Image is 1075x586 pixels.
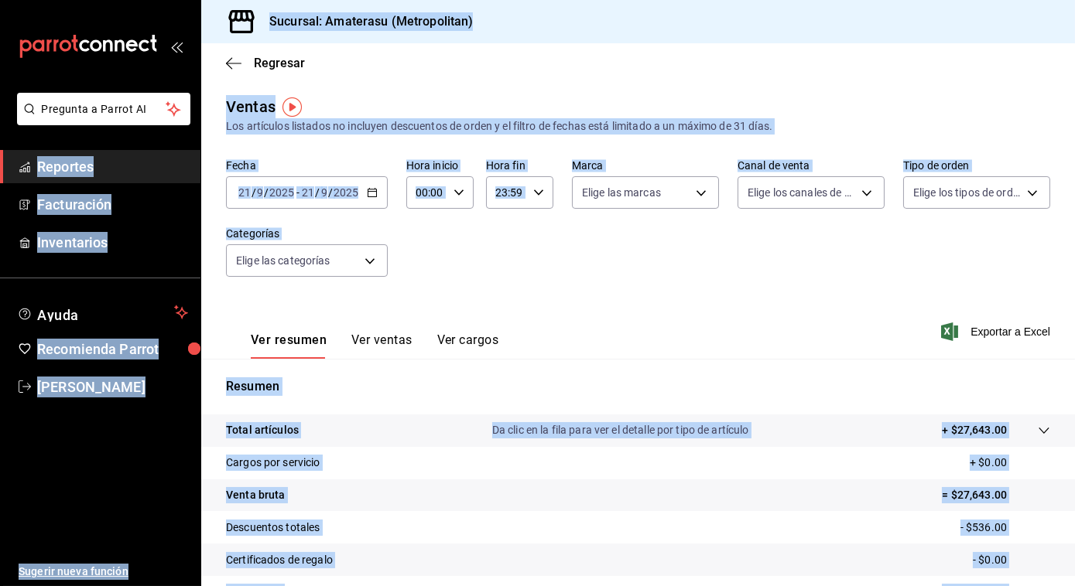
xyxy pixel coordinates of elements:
span: - [296,186,300,199]
span: / [315,186,320,199]
p: Total artículos [226,422,299,438]
h3: Sucursal: Amaterasu (Metropolitan) [257,12,473,31]
div: Los artículos listados no incluyen descuentos de orden y el filtro de fechas está limitado a un m... [226,118,1050,135]
label: Categorías [226,229,388,240]
span: Elige los canales de venta [748,185,856,200]
a: Pregunta a Parrot AI [11,112,190,128]
button: open_drawer_menu [170,40,183,53]
p: - $0.00 [973,552,1050,568]
button: Exportar a Excel [944,322,1050,341]
input: -- [238,186,252,199]
span: Elige las categorías [236,253,330,268]
button: Ver ventas [351,332,413,359]
button: Regresar [226,56,305,70]
label: Hora fin [486,161,553,172]
span: [PERSON_NAME] [37,376,188,397]
p: Certificados de regalo [226,552,333,568]
p: + $0.00 [970,455,1050,471]
button: Pregunta a Parrot AI [17,93,190,125]
p: Da clic en la fila para ver el detalle por tipo de artículo [492,422,749,438]
p: Descuentos totales [226,520,320,536]
img: Tooltip marker [282,97,302,117]
span: Elige las marcas [582,185,661,200]
span: Ayuda [37,303,168,322]
p: Resumen [226,377,1050,396]
label: Fecha [226,161,388,172]
label: Marca [572,161,719,172]
span: / [252,186,256,199]
span: Sugerir nueva función [19,564,188,580]
input: -- [256,186,264,199]
p: + $27,643.00 [942,422,1007,438]
label: Canal de venta [738,161,885,172]
span: Reportes [37,156,188,177]
span: Recomienda Parrot [37,339,188,359]
span: Elige los tipos de orden [913,185,1022,200]
label: Tipo de orden [903,161,1050,172]
button: Ver cargos [437,332,499,359]
span: Regresar [254,56,305,70]
input: ---- [269,186,295,199]
span: Pregunta a Parrot AI [42,101,166,118]
input: -- [320,186,328,199]
span: Facturación [37,194,188,215]
button: Ver resumen [251,332,327,359]
p: Cargos por servicio [226,455,320,471]
input: ---- [333,186,359,199]
span: / [328,186,333,199]
input: -- [301,186,315,199]
span: / [264,186,269,199]
p: = $27,643.00 [942,487,1050,503]
p: - $536.00 [960,520,1050,536]
div: Ventas [226,95,276,118]
p: Venta bruta [226,487,285,503]
span: Inventarios [37,232,188,253]
label: Hora inicio [406,161,474,172]
div: navigation tabs [251,332,498,359]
